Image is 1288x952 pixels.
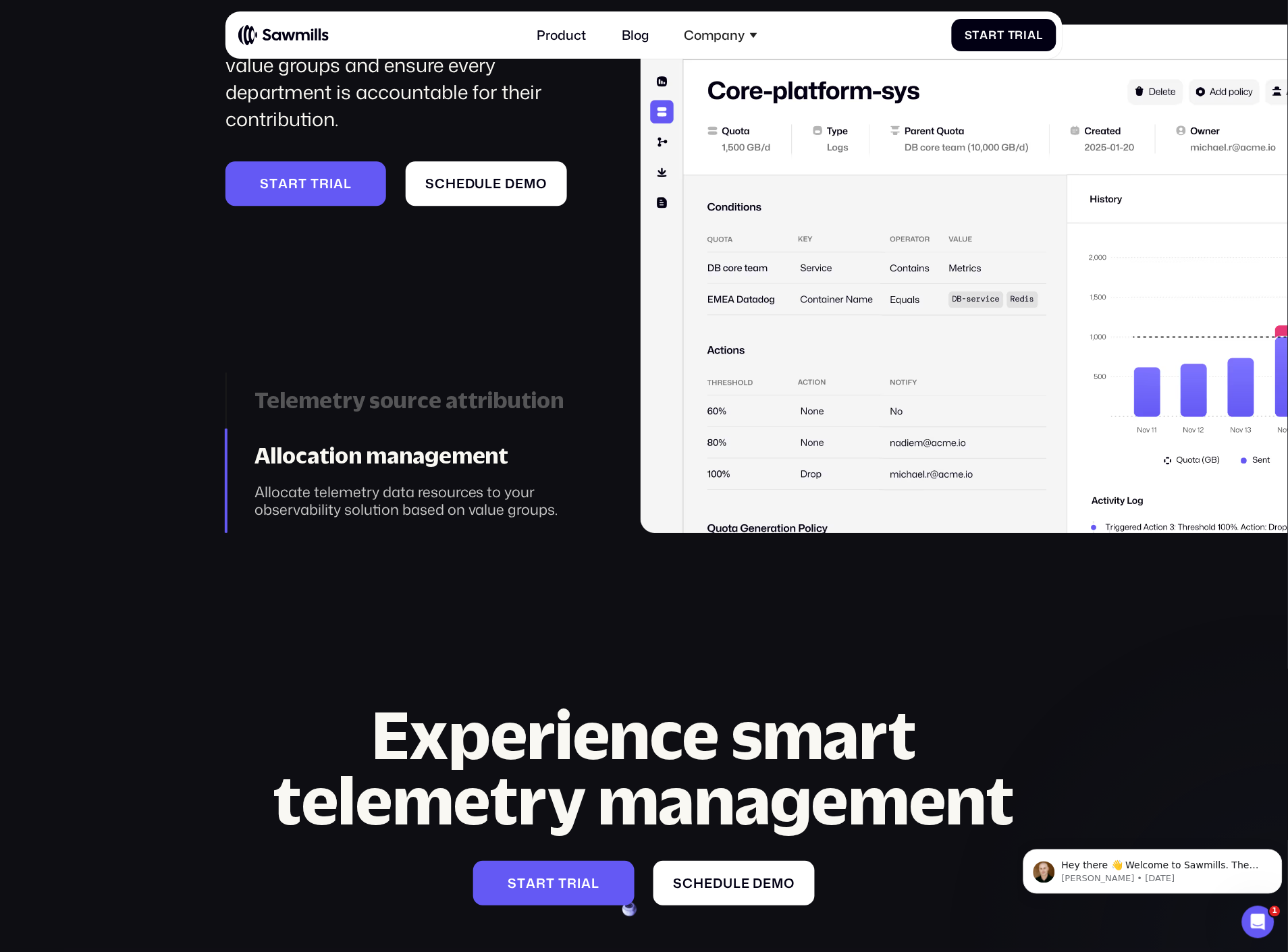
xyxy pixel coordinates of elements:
[475,176,485,192] span: u
[684,28,745,43] div: Company
[713,876,723,891] span: d
[733,876,741,891] span: l
[741,876,750,891] span: e
[518,876,527,891] span: t
[1024,28,1028,42] span: i
[980,28,989,42] span: a
[333,176,344,192] span: a
[225,24,596,132] div: Segment telemetry data into different value groups and ensure every department is accountable for...
[465,176,475,192] span: d
[784,876,795,891] span: o
[674,18,767,52] div: Company
[425,176,435,192] span: S
[344,176,352,192] span: l
[653,861,815,905] a: Scheduledemo
[1037,28,1044,42] span: l
[546,876,555,891] span: t
[591,876,599,891] span: l
[537,176,547,192] span: o
[1015,28,1024,42] span: r
[989,28,998,42] span: r
[329,176,333,192] span: i
[682,876,693,891] span: c
[260,176,269,192] span: S
[763,876,772,891] span: e
[288,176,298,192] span: r
[435,176,446,192] span: c
[567,876,577,891] span: r
[516,176,525,192] span: e
[254,387,596,414] div: Telemetry source attribution
[506,176,516,192] span: d
[704,876,713,891] span: e
[753,876,763,891] span: d
[225,161,387,206] a: Starttrial
[493,176,502,192] span: e
[225,702,1063,832] h2: Experience smart telemetry management
[537,876,547,891] span: r
[446,176,456,192] span: h
[508,876,518,891] span: S
[693,876,704,891] span: h
[998,28,1005,42] span: t
[527,18,596,52] a: Product
[456,176,465,192] span: e
[1008,28,1015,42] span: T
[673,876,682,891] span: S
[254,443,596,469] div: Allocation management
[269,176,278,192] span: t
[485,176,493,192] span: l
[965,28,973,42] span: S
[1018,821,1288,916] iframe: Intercom notifications message
[723,876,733,891] span: u
[406,161,567,206] a: Scheduledemo
[278,176,288,192] span: a
[1242,906,1274,939] iframe: Intercom live chat
[319,176,329,192] span: r
[612,18,659,52] a: Blog
[577,876,581,891] span: i
[525,176,537,192] span: m
[1028,28,1037,42] span: a
[973,28,980,42] span: t
[473,861,635,905] a: StartTrial
[298,176,307,192] span: t
[558,876,567,891] span: T
[772,876,784,891] span: m
[952,19,1056,52] a: StartTrial
[581,876,591,891] span: a
[254,484,596,519] div: Allocate telemetry data resources to your observability solution based on value groups.
[527,876,537,891] span: a
[311,176,319,192] span: t
[1270,906,1281,917] span: 1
